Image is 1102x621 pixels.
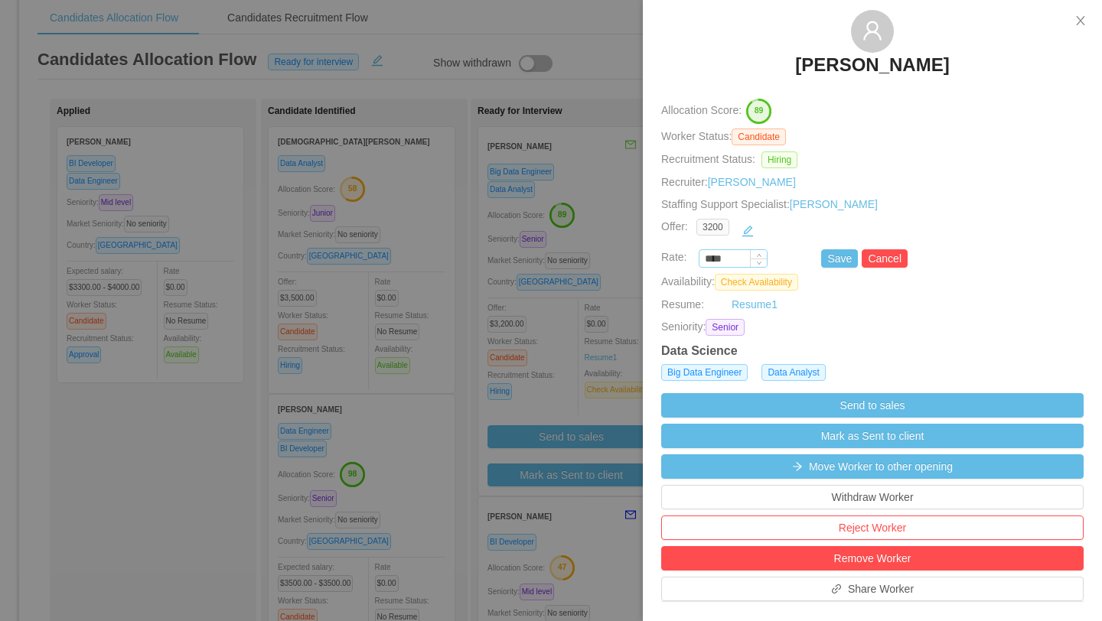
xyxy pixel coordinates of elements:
[790,198,878,210] a: [PERSON_NAME]
[661,393,1084,418] button: Send to sales
[661,577,1084,601] button: icon: linkShare Worker
[735,219,760,243] button: icon: edit
[696,219,729,236] span: 3200
[661,319,706,336] span: Seniority:
[751,258,767,267] span: Decrease Value
[862,249,908,268] button: Cancel
[755,106,764,115] text: 89
[661,275,804,288] span: Availability:
[661,176,796,188] span: Recruiter:
[732,128,786,145] span: Candidate
[661,515,1084,540] button: Reject Worker
[661,485,1084,509] button: Withdraw Worker
[661,198,878,210] span: Staffing Support Specialist:
[756,261,761,266] i: icon: down
[821,249,858,268] button: Save
[862,20,883,41] i: icon: user
[715,274,798,291] span: Check Availability
[761,151,797,168] span: Hiring
[706,319,745,336] span: Senior
[661,546,1084,571] button: Remove Worker
[661,298,704,310] span: Resume:
[761,364,825,381] span: Data Analyst
[732,297,778,313] a: Resume1
[751,250,767,258] span: Increase Value
[661,344,738,357] strong: Data Science
[661,153,755,165] span: Recruitment Status:
[1074,15,1087,27] i: icon: close
[795,53,949,77] h3: [PERSON_NAME]
[661,454,1084,479] button: icon: arrow-rightMove Worker to other opening
[795,53,949,86] a: [PERSON_NAME]
[661,364,748,381] span: Big Data Engineer
[661,105,742,117] span: Allocation Score:
[742,98,772,122] button: 89
[661,424,1084,448] button: Mark as Sent to client
[756,252,761,258] i: icon: up
[708,176,796,188] a: [PERSON_NAME]
[661,130,732,142] span: Worker Status:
